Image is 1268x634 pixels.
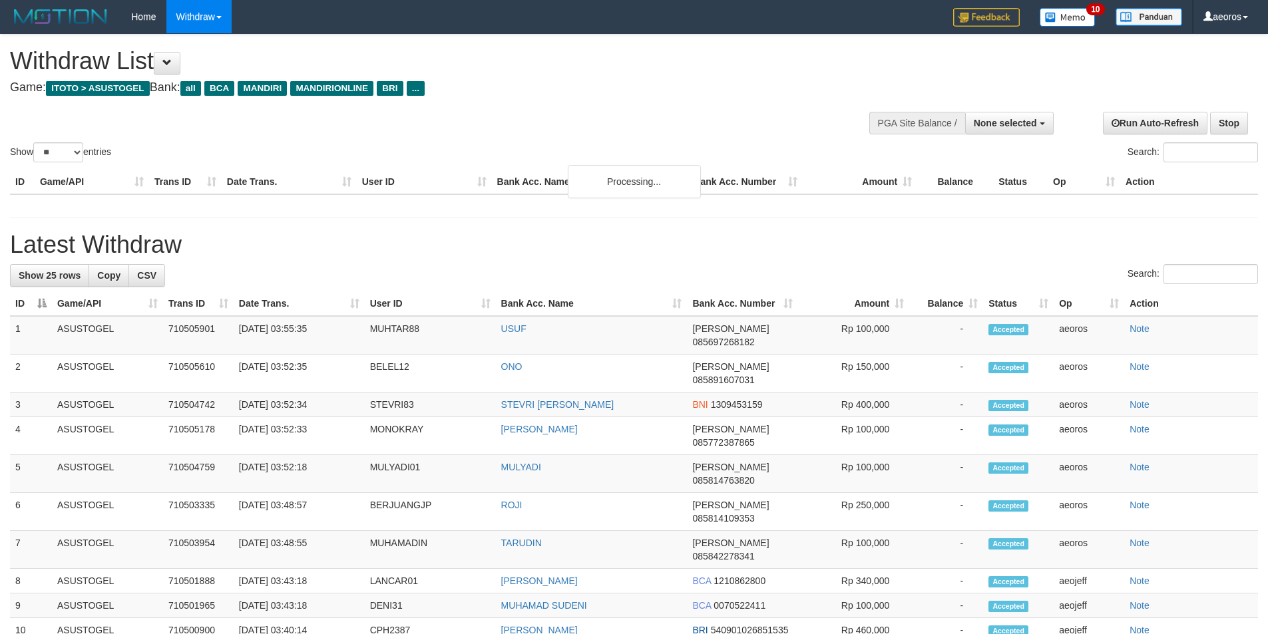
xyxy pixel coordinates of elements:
[10,593,52,618] td: 9
[692,323,769,334] span: [PERSON_NAME]
[798,593,909,618] td: Rp 100,000
[692,399,708,410] span: BNI
[234,569,365,593] td: [DATE] 03:43:18
[798,417,909,455] td: Rp 100,000
[798,393,909,417] td: Rp 400,000
[909,291,983,316] th: Balance: activate to sort column ascending
[163,417,234,455] td: 710505178
[10,493,52,531] td: 6
[234,393,365,417] td: [DATE] 03:52:34
[163,355,234,393] td: 710505610
[10,316,52,355] td: 1
[1054,493,1124,531] td: aeoros
[492,170,689,194] th: Bank Acc. Name
[10,232,1258,258] h1: Latest Withdraw
[52,455,163,493] td: ASUSTOGEL
[501,361,523,372] a: ONO
[1130,462,1150,472] a: Note
[52,393,163,417] td: ASUSTOGEL
[1130,575,1150,586] a: Note
[163,531,234,569] td: 710503954
[988,538,1028,550] span: Accepted
[692,424,769,434] span: [PERSON_NAME]
[714,600,765,611] span: Copy 0070522411 to clipboard
[692,337,754,347] span: Copy 085697268182 to clipboard
[10,393,52,417] td: 3
[222,170,357,194] th: Date Trans.
[988,400,1028,411] span: Accepted
[1103,112,1207,134] a: Run Auto-Refresh
[501,538,542,548] a: TARUDIN
[10,569,52,593] td: 8
[501,462,541,472] a: MULYADI
[163,493,234,531] td: 710503335
[692,437,754,448] span: Copy 085772387865 to clipboard
[365,593,496,618] td: DENI31
[988,362,1028,373] span: Accepted
[52,593,163,618] td: ASUSTOGEL
[234,316,365,355] td: [DATE] 03:55:35
[10,7,111,27] img: MOTION_logo.png
[988,500,1028,512] span: Accepted
[909,531,983,569] td: -
[365,393,496,417] td: STEVRI83
[1054,355,1124,393] td: aeoros
[10,81,832,94] h4: Game: Bank:
[798,355,909,393] td: Rp 150,000
[501,575,578,586] a: [PERSON_NAME]
[238,81,287,96] span: MANDIRI
[953,8,1020,27] img: Feedback.jpg
[365,493,496,531] td: BERJUANGJP
[501,600,587,611] a: MUHAMAD SUDENI
[909,593,983,618] td: -
[798,569,909,593] td: Rp 340,000
[180,81,201,96] span: all
[1210,112,1248,134] a: Stop
[1163,142,1258,162] input: Search:
[365,316,496,355] td: MUHTAR88
[501,424,578,434] a: [PERSON_NAME]
[1124,291,1258,316] th: Action
[909,455,983,493] td: -
[365,355,496,393] td: BELEL12
[52,531,163,569] td: ASUSTOGEL
[10,142,111,162] label: Show entries
[798,291,909,316] th: Amount: activate to sort column ascending
[407,81,425,96] span: ...
[10,531,52,569] td: 7
[35,170,149,194] th: Game/API
[89,264,129,287] a: Copy
[909,393,983,417] td: -
[10,417,52,455] td: 4
[714,575,765,586] span: Copy 1210862800 to clipboard
[1130,500,1150,510] a: Note
[692,575,711,586] span: BCA
[803,170,917,194] th: Amount
[163,316,234,355] td: 710505901
[692,462,769,472] span: [PERSON_NAME]
[974,118,1037,128] span: None selected
[965,112,1054,134] button: None selected
[983,291,1054,316] th: Status: activate to sort column ascending
[163,291,234,316] th: Trans ID: activate to sort column ascending
[1054,531,1124,569] td: aeoros
[1054,316,1124,355] td: aeoros
[1128,142,1258,162] label: Search:
[234,291,365,316] th: Date Trans.: activate to sort column ascending
[1040,8,1096,27] img: Button%20Memo.svg
[365,291,496,316] th: User ID: activate to sort column ascending
[988,601,1028,612] span: Accepted
[365,531,496,569] td: MUHAMADIN
[1086,3,1104,15] span: 10
[10,455,52,493] td: 5
[52,316,163,355] td: ASUSTOGEL
[692,538,769,548] span: [PERSON_NAME]
[149,170,222,194] th: Trans ID
[798,493,909,531] td: Rp 250,000
[568,165,701,198] div: Processing...
[909,493,983,531] td: -
[357,170,492,194] th: User ID
[1130,323,1150,334] a: Note
[988,576,1028,587] span: Accepted
[988,424,1028,436] span: Accepted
